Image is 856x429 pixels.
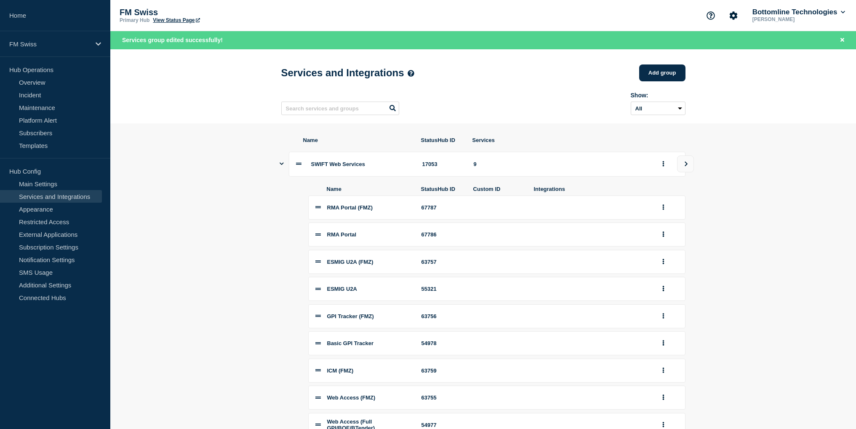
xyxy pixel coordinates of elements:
[837,35,848,45] button: Close banner
[658,364,669,377] button: group actions
[311,161,365,167] span: SWIFT Web Services
[327,367,354,374] span: ICM (FMZ)
[658,255,669,268] button: group actions
[422,161,464,167] div: 17053
[639,64,685,81] button: Add group
[658,310,669,323] button: group actions
[421,259,464,265] div: 63757
[725,7,742,24] button: Account settings
[702,7,720,24] button: Support
[421,231,464,238] div: 67786
[327,231,357,238] span: RMA Portal
[658,337,669,350] button: group actions
[327,186,411,192] span: Name
[658,158,669,171] button: group actions
[421,394,464,401] div: 63755
[281,67,414,79] h1: Services and Integrations
[421,313,464,319] div: 63756
[751,16,838,22] p: [PERSON_NAME]
[472,137,648,143] span: Services
[327,394,376,401] span: Web Access (FMZ)
[327,313,374,319] span: GPI Tracker (FMZ)
[120,17,149,23] p: Primary Hub
[473,186,524,192] span: Custom ID
[327,286,357,292] span: ESMIG U2A
[421,137,462,143] span: StatusHub ID
[421,340,464,346] div: 54978
[421,286,464,292] div: 55321
[120,8,288,17] p: FM Swiss
[677,156,694,172] button: view group
[474,161,648,167] div: 9
[658,201,669,214] button: group actions
[631,102,685,115] select: Archived
[421,186,463,192] span: StatusHub ID
[9,40,90,48] p: FM Swiss
[658,391,669,404] button: group actions
[421,204,464,211] div: 67787
[751,8,847,16] button: Bottomline Technologies
[281,102,399,115] input: Search services and groups
[658,282,669,295] button: group actions
[631,92,685,99] div: Show:
[327,340,374,346] span: Basic GPI Tracker
[658,228,669,241] button: group actions
[303,137,411,143] span: Name
[327,259,373,265] span: ESMIG U2A (FMZ)
[534,186,648,192] span: Integrations
[280,152,284,177] button: Show services
[153,17,200,23] a: View Status Page
[327,204,373,211] span: RMA Portal (FMZ)
[421,422,464,428] div: 54977
[122,37,223,43] span: Services group edited successfully!
[421,367,464,374] div: 63759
